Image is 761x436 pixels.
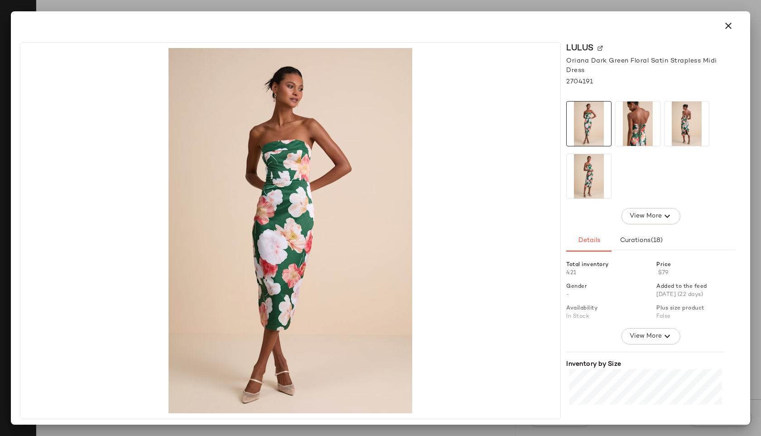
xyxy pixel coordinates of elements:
span: Curations [619,237,663,244]
span: View More [629,331,662,342]
button: View More [621,328,680,344]
span: 2704191 [566,77,593,87]
img: 2704191_03_detail_2025-07-28.jpg [616,102,660,146]
img: 2704191_05_side_2025-07-28.jpg [567,154,611,199]
span: Details [578,237,600,244]
img: 2704191_02_fullbody_2025-07-28.jpg [567,102,611,146]
img: 2704191_04_back_2025-07-28.jpg [665,102,709,146]
img: 2704191_02_fullbody_2025-07-28.jpg [26,48,555,413]
div: Inventory by Size [566,359,725,369]
button: View More [621,208,680,224]
span: (18) [650,237,663,244]
span: Lulus [566,42,594,54]
span: View More [629,211,662,222]
img: svg%3e [597,46,603,51]
span: Oriana Dark Green Floral Satin Strapless Midi Dress [566,56,736,75]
